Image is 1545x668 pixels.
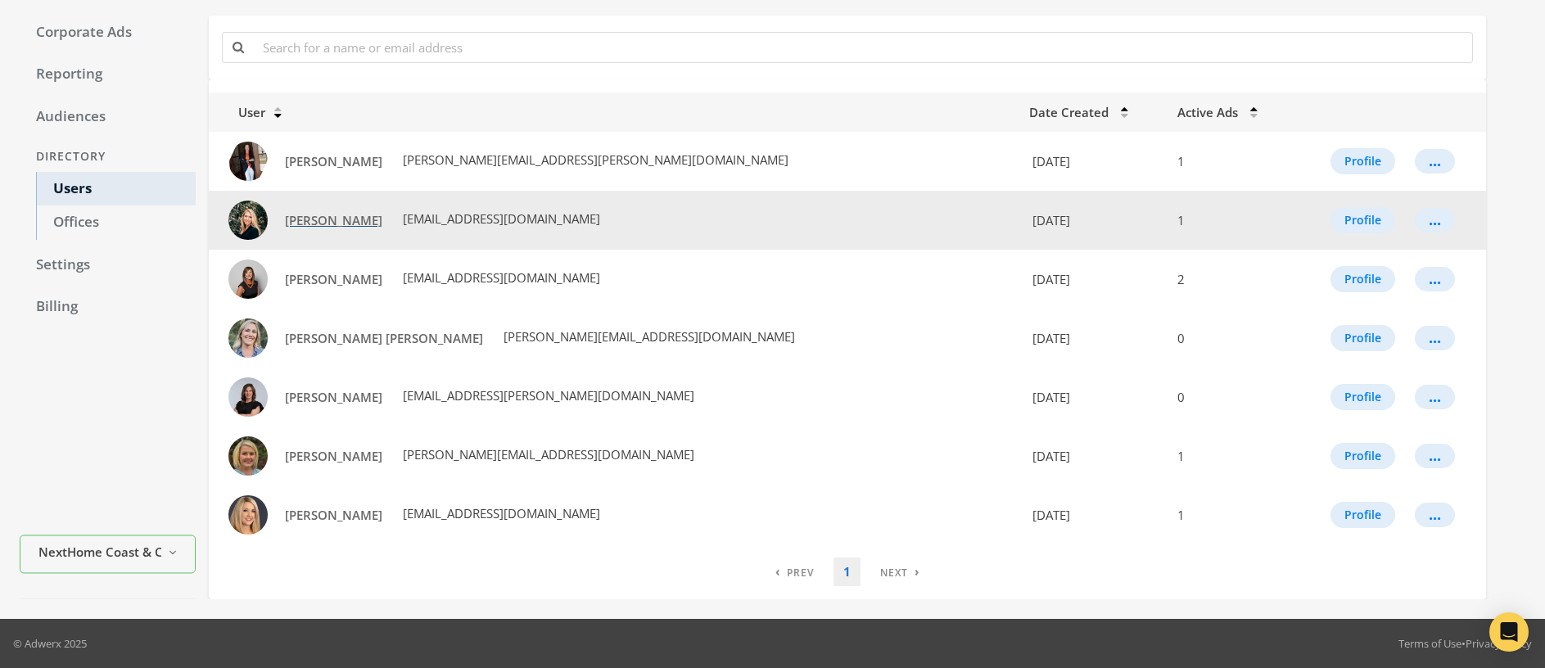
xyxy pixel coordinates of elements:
span: [EMAIL_ADDRESS][DOMAIN_NAME] [400,210,600,227]
button: Profile [1330,266,1395,292]
a: Audiences [20,100,196,134]
div: Directory [20,142,196,172]
div: ... [1429,278,1441,280]
td: [DATE] [1019,368,1168,427]
td: [DATE] [1019,132,1168,191]
a: Reporting [20,57,196,92]
button: Profile [1330,325,1395,351]
span: [PERSON_NAME][EMAIL_ADDRESS][DOMAIN_NAME] [400,446,694,463]
img: Donna Craig profile [228,260,268,299]
td: 2 [1168,250,1290,309]
a: Corporate Ads [20,16,196,50]
span: [PERSON_NAME] [285,271,382,287]
span: [EMAIL_ADDRESS][DOMAIN_NAME] [400,269,600,286]
a: [PERSON_NAME] [274,147,393,177]
a: Terms of Use [1398,636,1461,651]
button: ... [1415,503,1455,527]
span: [EMAIL_ADDRESS][DOMAIN_NAME] [400,505,600,521]
td: [DATE] [1019,309,1168,368]
button: ... [1415,267,1455,291]
div: ... [1429,337,1441,339]
a: Privacy Policy [1466,636,1532,651]
td: 1 [1168,132,1290,191]
span: [PERSON_NAME][EMAIL_ADDRESS][DOMAIN_NAME] [500,328,795,345]
button: Profile [1330,384,1395,410]
a: [PERSON_NAME] [274,264,393,295]
div: ... [1429,160,1441,162]
img: Cierra White profile [228,201,268,240]
p: © Adwerx 2025 [13,635,87,652]
a: 1 [833,557,861,586]
div: ... [1429,455,1441,457]
td: 1 [1168,485,1290,544]
div: Open Intercom Messenger [1489,612,1529,652]
button: Profile [1330,207,1395,233]
span: [PERSON_NAME] [285,389,382,405]
a: [PERSON_NAME] [274,382,393,413]
img: Melodie Brown profile [228,436,268,476]
td: [DATE] [1019,427,1168,485]
div: ... [1429,514,1441,516]
span: [PERSON_NAME] [285,507,382,523]
button: Profile [1330,502,1395,528]
button: ... [1415,385,1455,409]
span: Active Ads [1177,104,1238,120]
a: Billing [20,290,196,324]
button: ... [1415,208,1455,232]
img: Stephanie Crum profile [228,495,268,535]
span: [EMAIL_ADDRESS][PERSON_NAME][DOMAIN_NAME] [400,387,694,404]
span: [PERSON_NAME] [285,448,382,464]
div: • [1398,635,1532,652]
span: [PERSON_NAME] [PERSON_NAME] [285,330,483,346]
a: Users [36,172,196,206]
span: User [219,104,265,120]
button: Profile [1330,443,1395,469]
img: Lauren Brock profile [228,377,268,417]
span: [PERSON_NAME] [285,212,382,228]
td: 1 [1168,191,1290,250]
td: 1 [1168,427,1290,485]
i: Search for a name or email address [233,41,244,53]
span: [PERSON_NAME][EMAIL_ADDRESS][PERSON_NAME][DOMAIN_NAME] [400,151,788,168]
img: Katie Mae Palmer profile [228,318,268,358]
button: NextHome Coast & Country [20,535,196,573]
td: 0 [1168,368,1290,427]
input: Search for a name or email address [253,32,1473,62]
td: [DATE] [1019,485,1168,544]
button: ... [1415,326,1455,350]
a: Offices [36,205,196,240]
nav: pagination [766,557,929,586]
td: 0 [1168,309,1290,368]
a: Settings [20,248,196,282]
img: Amy Slade profile [228,142,268,181]
span: [PERSON_NAME] [285,153,382,169]
button: ... [1415,149,1455,174]
a: [PERSON_NAME] [PERSON_NAME] [274,323,494,354]
span: Date Created [1029,104,1109,120]
td: [DATE] [1019,191,1168,250]
button: ... [1415,444,1455,468]
button: Profile [1330,148,1395,174]
a: [PERSON_NAME] [274,205,393,236]
a: [PERSON_NAME] [274,500,393,530]
div: ... [1429,396,1441,398]
td: [DATE] [1019,250,1168,309]
a: [PERSON_NAME] [274,441,393,472]
div: ... [1429,219,1441,221]
span: NextHome Coast & Country [38,544,161,562]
